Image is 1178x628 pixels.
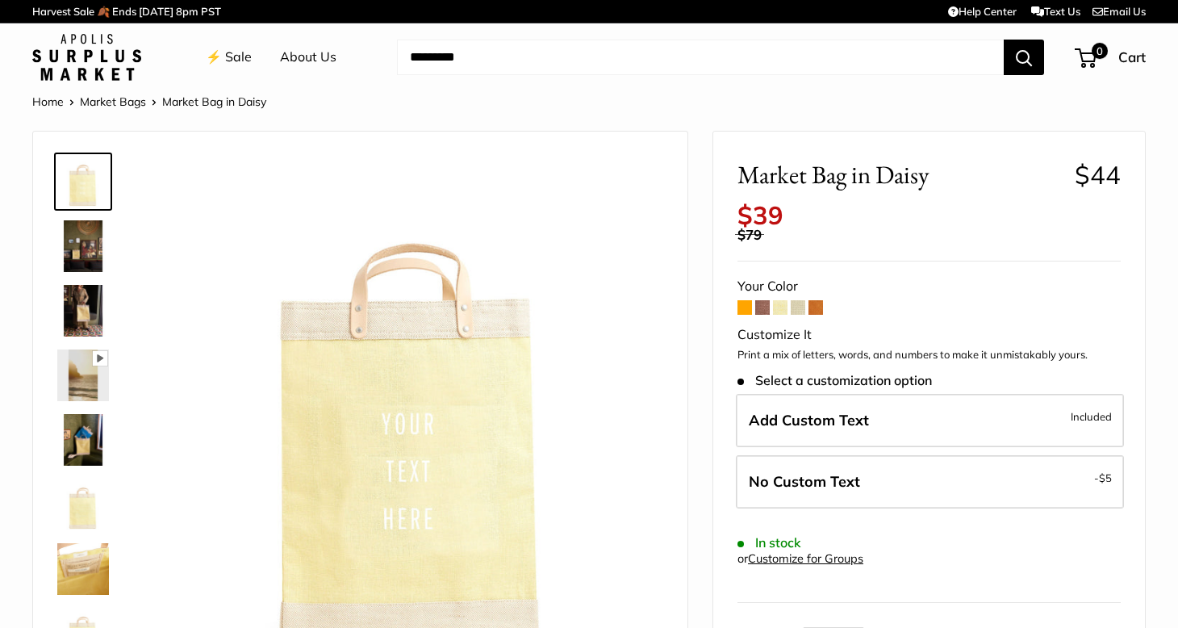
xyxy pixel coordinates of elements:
[162,94,266,109] span: Market Bag in Daisy
[54,282,112,340] a: description_The Original Market Bag in Daisy
[32,91,266,112] nav: Breadcrumb
[54,217,112,275] a: Market Bag in Daisy
[1118,48,1146,65] span: Cart
[57,479,109,530] img: description_Seal of authenticity printed on the backside of every bag.
[1031,5,1080,18] a: Text Us
[737,373,932,388] span: Select a customization option
[57,220,109,272] img: Market Bag in Daisy
[749,411,869,429] span: Add Custom Text
[737,274,1121,299] div: Your Color
[397,40,1004,75] input: Search...
[57,156,109,207] img: Market Bag in Daisy
[57,285,109,337] img: description_The Original Market Bag in Daisy
[736,455,1124,509] label: Leave Blank
[32,34,141,81] img: Apolis: Surplus Market
[749,472,860,491] span: No Custom Text
[737,535,801,551] span: In stock
[54,153,112,211] a: Market Bag in Daisy
[1004,40,1044,75] button: Search
[1092,5,1146,18] a: Email Us
[1071,407,1112,426] span: Included
[32,94,64,109] a: Home
[737,347,1121,363] p: Print a mix of letters, words, and numbers to make it unmistakably yours.
[736,394,1124,447] label: Add Custom Text
[57,414,109,466] img: Market Bag in Daisy
[206,45,252,69] a: ⚡️ Sale
[57,350,109,401] img: Market Bag in Daisy
[280,45,336,69] a: About Us
[1099,471,1112,484] span: $5
[1092,43,1108,59] span: 0
[54,411,112,469] a: Market Bag in Daisy
[54,475,112,534] a: description_Seal of authenticity printed on the backside of every bag.
[737,323,1121,347] div: Customize It
[1075,159,1121,190] span: $44
[80,94,146,109] a: Market Bags
[737,160,1063,190] span: Market Bag in Daisy
[737,199,783,231] span: $39
[54,540,112,598] a: Market Bag in Daisy
[948,5,1017,18] a: Help Center
[54,346,112,404] a: Market Bag in Daisy
[748,551,863,566] a: Customize for Groups
[1094,468,1112,488] span: -
[737,226,762,243] span: $79
[737,548,863,570] div: or
[57,543,109,595] img: Market Bag in Daisy
[1076,44,1146,70] a: 0 Cart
